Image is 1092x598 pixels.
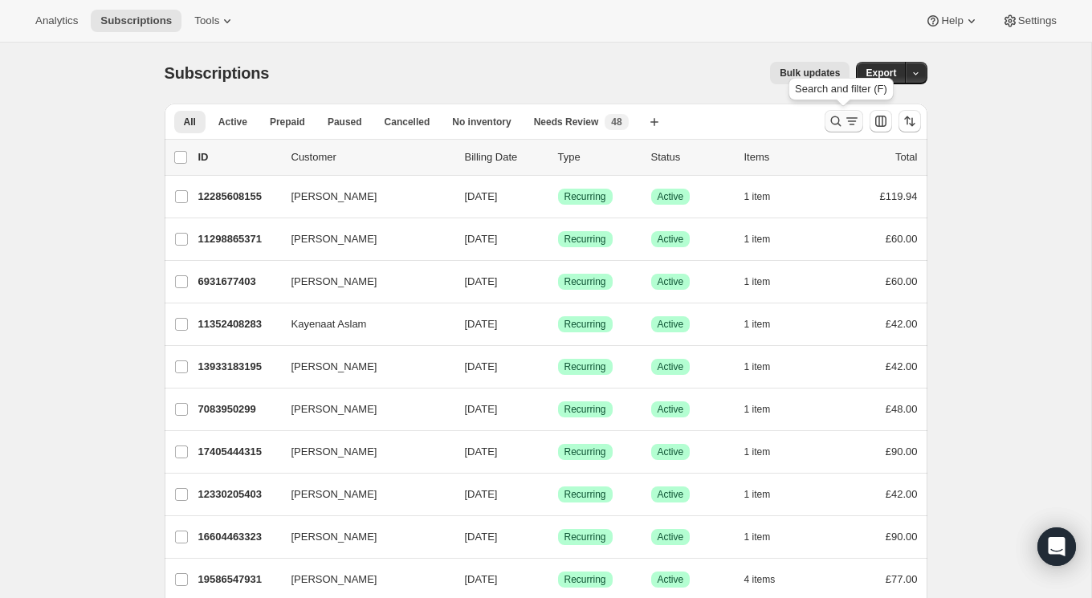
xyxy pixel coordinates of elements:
[744,228,788,250] button: 1 item
[282,482,442,507] button: [PERSON_NAME]
[744,271,788,293] button: 1 item
[198,401,279,417] p: 7083950299
[898,110,921,132] button: Sort the results
[270,116,305,128] span: Prepaid
[744,185,788,208] button: 1 item
[744,360,771,373] span: 1 item
[282,524,442,550] button: [PERSON_NAME]
[856,62,906,84] button: Export
[658,403,684,416] span: Active
[880,190,918,202] span: £119.94
[658,488,684,501] span: Active
[291,401,377,417] span: [PERSON_NAME]
[744,403,771,416] span: 1 item
[184,116,196,128] span: All
[282,226,442,252] button: [PERSON_NAME]
[564,445,606,458] span: Recurring
[218,116,247,128] span: Active
[198,483,918,506] div: 12330205403[PERSON_NAME][DATE]SuccessRecurringSuccessActive1 item£42.00
[165,64,270,82] span: Subscriptions
[198,529,279,545] p: 16604463323
[198,189,279,205] p: 12285608155
[992,10,1066,32] button: Settings
[185,10,245,32] button: Tools
[941,14,963,27] span: Help
[886,488,918,500] span: £42.00
[291,444,377,460] span: [PERSON_NAME]
[465,233,498,245] span: [DATE]
[100,14,172,27] span: Subscriptions
[658,275,684,288] span: Active
[198,359,279,375] p: 13933183195
[465,318,498,330] span: [DATE]
[611,116,621,128] span: 48
[886,403,918,415] span: £48.00
[282,397,442,422] button: [PERSON_NAME]
[744,275,771,288] span: 1 item
[744,318,771,331] span: 1 item
[744,313,788,336] button: 1 item
[886,318,918,330] span: £42.00
[564,190,606,203] span: Recurring
[886,275,918,287] span: £60.00
[886,573,918,585] span: £77.00
[198,444,279,460] p: 17405444315
[744,531,771,543] span: 1 item
[198,441,918,463] div: 17405444315[PERSON_NAME][DATE]SuccessRecurringSuccessActive1 item£90.00
[35,14,78,27] span: Analytics
[465,275,498,287] span: [DATE]
[465,531,498,543] span: [DATE]
[886,233,918,245] span: £60.00
[744,483,788,506] button: 1 item
[564,318,606,331] span: Recurring
[825,110,863,132] button: Search and filter results
[291,316,367,332] span: Kayenaat Aslam
[465,190,498,202] span: [DATE]
[564,531,606,543] span: Recurring
[91,10,181,32] button: Subscriptions
[291,149,452,165] p: Customer
[744,233,771,246] span: 1 item
[770,62,850,84] button: Bulk updates
[886,531,918,543] span: £90.00
[465,149,545,165] p: Billing Date
[465,445,498,458] span: [DATE]
[642,111,667,133] button: Create new view
[465,488,498,500] span: [DATE]
[465,360,498,372] span: [DATE]
[328,116,362,128] span: Paused
[26,10,88,32] button: Analytics
[744,526,788,548] button: 1 item
[291,359,377,375] span: [PERSON_NAME]
[198,231,279,247] p: 11298865371
[198,274,279,290] p: 6931677403
[291,231,377,247] span: [PERSON_NAME]
[564,403,606,416] span: Recurring
[194,14,219,27] span: Tools
[564,275,606,288] span: Recurring
[534,116,599,128] span: Needs Review
[282,311,442,337] button: Kayenaat Aslam
[744,445,771,458] span: 1 item
[658,190,684,203] span: Active
[198,313,918,336] div: 11352408283Kayenaat Aslam[DATE]SuccessRecurringSuccessActive1 item£42.00
[198,356,918,378] div: 13933183195[PERSON_NAME][DATE]SuccessRecurringSuccessActive1 item£42.00
[744,488,771,501] span: 1 item
[291,572,377,588] span: [PERSON_NAME]
[564,233,606,246] span: Recurring
[198,398,918,421] div: 7083950299[PERSON_NAME][DATE]SuccessRecurringSuccessActive1 item£48.00
[886,360,918,372] span: £42.00
[658,573,684,586] span: Active
[282,269,442,295] button: [PERSON_NAME]
[1018,14,1057,27] span: Settings
[198,486,279,502] p: 12330205403
[282,184,442,210] button: [PERSON_NAME]
[198,149,918,165] div: IDCustomerBilling DateTypeStatusItemsTotal
[385,116,430,128] span: Cancelled
[198,568,918,591] div: 19586547931[PERSON_NAME][DATE]SuccessRecurringSuccessActive4 items£77.00
[282,567,442,592] button: [PERSON_NAME]
[886,445,918,458] span: £90.00
[291,486,377,502] span: [PERSON_NAME]
[744,568,793,591] button: 4 items
[658,360,684,373] span: Active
